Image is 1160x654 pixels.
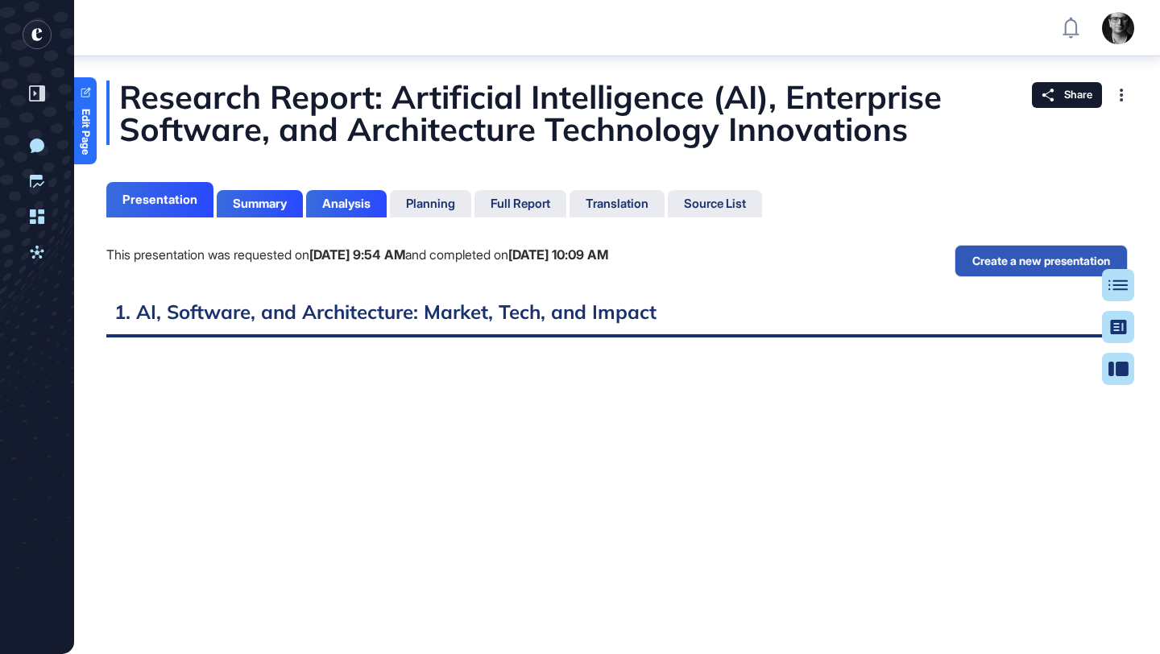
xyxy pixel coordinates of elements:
h2: 1. AI, Software, and Architecture: Market, Tech, and Impact [106,298,1128,337]
div: Presentation [122,192,197,207]
div: Analysis [322,197,371,211]
button: Create a new presentation [955,245,1128,277]
div: Source List [684,197,746,211]
img: user-avatar [1102,12,1134,44]
div: Translation [586,197,648,211]
div: Research Report: Artificial Intelligence (AI), Enterprise Software, and Architecture Technology I... [106,81,1128,145]
b: [DATE] 9:54 AM [309,246,405,263]
b: [DATE] 10:09 AM [508,246,608,263]
div: This presentation was requested on and completed on [106,245,608,266]
a: Edit Page [74,77,97,164]
div: entrapeer-logo [23,20,52,49]
div: Full Report [491,197,550,211]
div: Summary [233,197,287,211]
span: Share [1064,89,1092,101]
span: Edit Page [81,109,91,155]
div: Planning [406,197,455,211]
